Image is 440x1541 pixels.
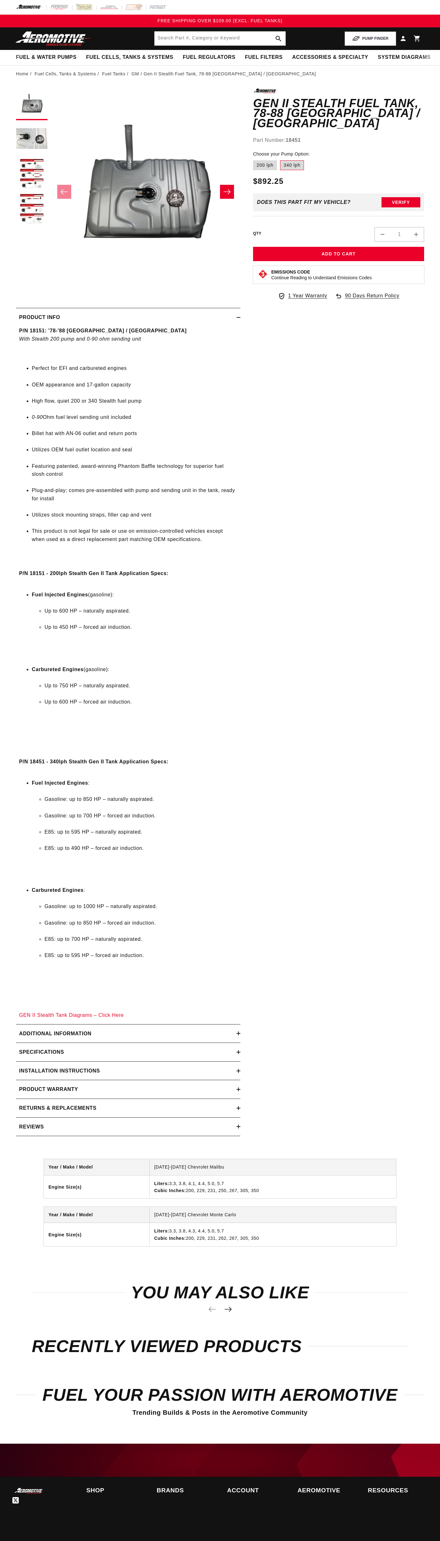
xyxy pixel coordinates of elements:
span: Trending Builds & Posts in the Aeromotive Community [132,1409,307,1416]
li: Featuring patented, award-winning Phantom Baffle technology for superior fuel slosh control [32,462,237,478]
span: $892.25 [253,176,284,187]
media-gallery: Gallery Viewer [16,88,240,295]
li: Utilizes OEM fuel outlet location and seal [32,446,237,454]
li: (gasoline): [32,665,237,732]
th: Engine Size(s) [44,1223,149,1246]
button: search button [272,31,285,45]
a: Fuel Tanks [102,70,125,77]
h2: You may also like [32,1285,408,1300]
th: Year / Make / Model [44,1207,149,1223]
h2: Returns & replacements [19,1104,96,1112]
h2: Recently Viewed Products [32,1339,408,1354]
strong: Liters: [154,1181,169,1186]
button: Next slide [221,1302,235,1316]
li: E85: up to 490 HP – forced air induction. [45,844,237,852]
summary: Fuel Regulators [178,50,240,65]
summary: Brands [157,1488,213,1493]
a: GM [132,70,139,77]
li: Billet hat with AN-06 outlet and return ports [32,429,237,438]
strong: Carbureted Engines [32,887,84,893]
strong: P/N 18151 - 200lph Stealth Gen II Tank Application Specs: [19,571,168,576]
li: Up to 750 HP – naturally aspirated. [45,682,237,690]
summary: Account [227,1488,283,1493]
img: Aeromotive [14,31,93,46]
li: : [32,779,237,878]
a: 90 Days Return Policy [335,292,399,306]
li: Utilizes stock mounting straps, filler cap and vent [32,511,237,519]
li: Up to 450 HP – forced air induction. [45,623,237,631]
h2: Product Info [19,313,60,322]
label: 340 lph [280,160,304,170]
summary: Fuel Cells, Tanks & Systems [81,50,178,65]
button: Add to Cart [253,247,424,261]
summary: Shop [86,1488,142,1493]
h2: Specifications [19,1048,64,1056]
span: Fuel & Water Pumps [16,54,77,61]
strong: Fuel Injected Engines [32,592,88,597]
th: Year / Make / Model [44,1159,149,1175]
li: E85: up to 700 HP – naturally aspirated. [45,935,237,943]
td: 3.3, 3.8, 4.1, 4.4, 5.0, 5.7 200, 229, 231, 250, 267, 305, 350 [150,1175,396,1198]
strong: P/N 18151: '78-'88 [GEOGRAPHIC_DATA] / [GEOGRAPHIC_DATA] [19,328,187,333]
li: Fuel Cells, Tanks & Systems [35,70,101,77]
li: E85: up to 595 HP – forced air induction. [45,951,237,960]
summary: Resources [368,1488,424,1493]
button: PUMP FINDER [345,31,396,46]
strong: 18451 [286,137,301,143]
summary: Reviews [16,1118,240,1136]
li: Gasoline: up to 850 HP – forced air induction. [45,919,237,927]
label: QTY [253,231,261,236]
label: 200 lph [253,160,277,170]
summary: System Diagrams [373,50,435,65]
button: Load image 1 in gallery view [16,88,48,120]
a: GEN II Stealth Tank Diagrams – Click Here [19,1012,124,1018]
img: Aeromotive [14,1488,45,1494]
td: [DATE]-[DATE] Chevrolet Monte Carlo [150,1207,396,1223]
button: Emissions CodeContinue Reading to Understand Emissions Codes [271,269,372,281]
button: Verify [382,197,420,207]
li: Perfect for EFI and carbureted engines [32,364,237,372]
a: Home [16,70,29,77]
button: Slide right [220,185,234,199]
summary: Specifications [16,1043,240,1061]
summary: Product Info [16,308,240,327]
li: Plug-and-play; comes pre-assembled with pump and sending unit in the tank, ready for install [32,486,237,503]
summary: Fuel Filters [240,50,287,65]
li: This product is not legal for sale or use on emission-controlled vehicles except when used as a d... [32,527,237,543]
h2: Reviews [19,1123,44,1131]
legend: Choose your Pump Option: [253,151,310,157]
li: E85: up to 595 HP – naturally aspirated. [45,828,237,836]
summary: Fuel & Water Pumps [11,50,81,65]
button: Load image 2 in gallery view [16,123,48,155]
span: 1 Year Warranty [288,292,327,300]
h2: Installation Instructions [19,1067,100,1075]
em: 0-90 [32,414,43,420]
li: : [32,886,237,985]
strong: Cubic Inches: [154,1188,186,1193]
td: [DATE]-[DATE] Chevrolet Malibu [150,1159,396,1175]
summary: Installation Instructions [16,1062,240,1080]
input: Search by Part Number, Category or Keyword [155,31,286,45]
h2: Fuel Your Passion with Aeromotive [16,1387,424,1402]
div: Does This part fit My vehicle? [257,199,351,205]
td: 3.3, 3.8, 4.3, 4.4, 5.0, 5.7 200, 229, 231, 262, 267, 305, 350 [150,1223,396,1246]
strong: Cubic Inches: [154,1236,186,1241]
span: Fuel Filters [245,54,283,61]
strong: Emissions Code [271,269,310,274]
li: Up to 600 HP – forced air induction. [45,698,237,706]
li: Gasoline: up to 850 HP – naturally aspirated. [45,795,237,803]
li: Gasoline: up to 1000 HP – naturally aspirated. [45,902,237,911]
strong: Carbureted Engines [32,667,84,672]
h2: Additional information [19,1030,92,1038]
summary: Returns & replacements [16,1099,240,1117]
button: Load image 4 in gallery view [16,193,48,225]
summary: Accessories & Specialty [287,50,373,65]
nav: breadcrumbs [16,70,424,77]
summary: Product warranty [16,1080,240,1099]
a: 1 Year Warranty [278,292,327,300]
li: Gasoline: up to 700 HP – forced air induction. [45,812,237,820]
